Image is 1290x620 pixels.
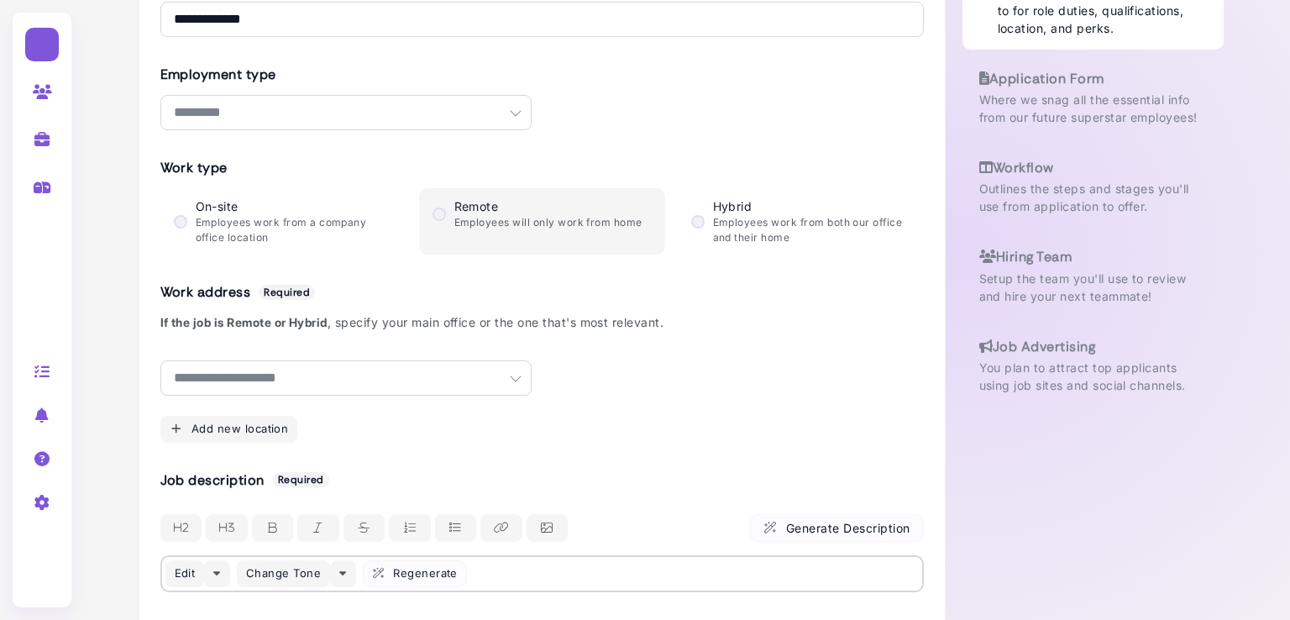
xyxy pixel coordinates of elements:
p: You plan to attract top applicants using job sites and social channels. [979,359,1207,394]
button: Edit [165,560,205,587]
h3: Job Advertising [979,339,1207,355]
span: Hybrid [713,199,752,213]
h3: Application Form [979,71,1207,87]
h3: Job description [160,472,924,488]
button: Change Tone [237,560,330,587]
input: On-site Employees work from a company office location [174,215,187,229]
button: Regenerate [363,560,467,587]
span: Required [259,285,315,300]
button: Add new location [160,416,298,443]
input: Hybrid Employees work from both our office and their home [691,215,705,229]
span: Remote [454,199,499,213]
p: Setup the team you'll use to review and hire your next teammate! [979,270,1207,305]
b: If the job is Remote or Hybrid [160,315,328,329]
p: Employees work from both our office and their home [713,215,910,245]
span: Required [273,472,329,487]
h3: Workflow [979,160,1207,176]
input: Remote Employees will only work from home [433,208,446,221]
button: Generate Description [750,514,923,542]
p: Employees will only work from home [454,215,642,230]
div: Add new location [170,420,289,438]
div: Edit [175,565,196,582]
div: Change Tone [246,565,321,582]
p: Where we snag all the essential info from our future superstar employees! [979,91,1207,126]
h3: Work address [160,284,924,300]
h3: Work type [160,160,924,176]
h3: Employment type [160,66,532,82]
span: On-site [196,199,239,213]
p: , specify your main office or the one that's most relevant. [160,313,924,331]
p: Employees work from a company office location [196,215,393,245]
h3: Hiring Team [979,249,1207,265]
p: Outlines the steps and stages you'll use from application to offer. [979,180,1207,215]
